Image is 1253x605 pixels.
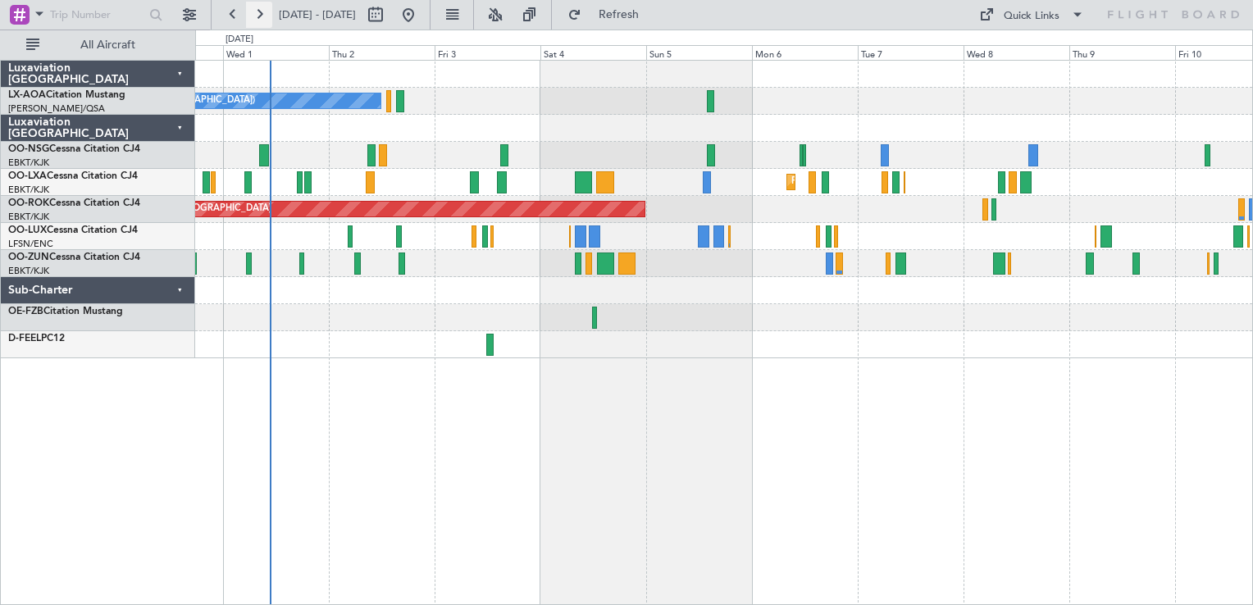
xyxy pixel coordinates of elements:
[8,144,140,154] a: OO-NSGCessna Citation CJ4
[1004,8,1059,25] div: Quick Links
[50,2,144,27] input: Trip Number
[8,252,140,262] a: OO-ZUNCessna Citation CJ4
[8,184,49,196] a: EBKT/KJK
[8,307,43,316] span: OE-FZB
[8,90,125,100] a: LX-AOACitation Mustang
[8,238,53,250] a: LFSN/ENC
[329,45,435,60] div: Thu 2
[435,45,540,60] div: Fri 3
[560,2,658,28] button: Refresh
[540,45,646,60] div: Sat 4
[8,211,49,223] a: EBKT/KJK
[8,102,105,115] a: [PERSON_NAME]/QSA
[791,170,982,194] div: Planned Maint Kortrijk-[GEOGRAPHIC_DATA]
[8,90,46,100] span: LX-AOA
[8,198,140,208] a: OO-ROKCessna Citation CJ4
[8,157,49,169] a: EBKT/KJK
[8,252,49,262] span: OO-ZUN
[8,334,65,343] a: D-FEELPC12
[646,45,752,60] div: Sun 5
[8,265,49,277] a: EBKT/KJK
[1069,45,1175,60] div: Thu 9
[8,171,138,181] a: OO-LXACessna Citation CJ4
[8,334,41,343] span: D-FEEL
[8,225,47,235] span: OO-LUX
[223,45,329,60] div: Wed 1
[964,45,1069,60] div: Wed 8
[43,39,173,51] span: All Aircraft
[8,225,138,235] a: OO-LUXCessna Citation CJ4
[858,45,964,60] div: Tue 7
[279,7,356,22] span: [DATE] - [DATE]
[8,307,123,316] a: OE-FZBCitation Mustang
[971,2,1092,28] button: Quick Links
[226,33,253,47] div: [DATE]
[8,198,49,208] span: OO-ROK
[8,171,47,181] span: OO-LXA
[18,32,178,58] button: All Aircraft
[8,144,49,154] span: OO-NSG
[585,9,654,20] span: Refresh
[752,45,858,60] div: Mon 6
